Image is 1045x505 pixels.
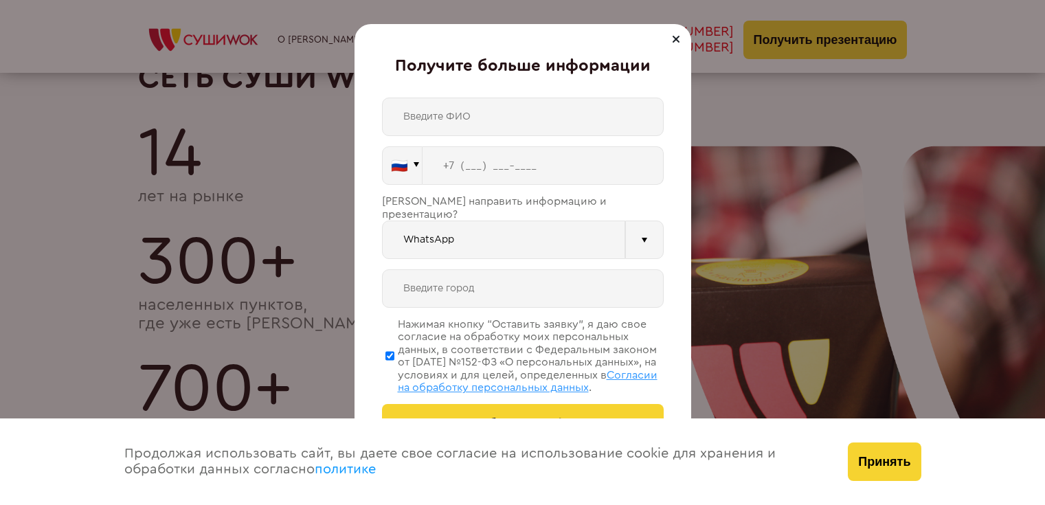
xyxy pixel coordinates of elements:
[398,318,664,394] div: Нажимая кнопку “Оставить заявку”, я даю свое согласие на обработку моих персональных данных, в со...
[423,146,664,185] input: +7 (___) ___-____
[382,269,664,308] input: Введите город
[315,462,376,476] a: политике
[382,146,423,185] button: 🇷🇺
[111,418,835,505] div: Продолжая использовать сайт, вы даете свое согласие на использование cookie для хранения и обрабо...
[382,404,664,442] button: Получить больше информации
[848,442,921,481] button: Принять
[382,195,664,221] div: [PERSON_NAME] направить информацию и презентацию?
[426,416,619,431] span: Получить больше информации
[382,98,664,136] input: Введите ФИО
[398,370,658,393] span: Согласии на обработку персональных данных
[382,57,664,76] div: Получите больше информации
